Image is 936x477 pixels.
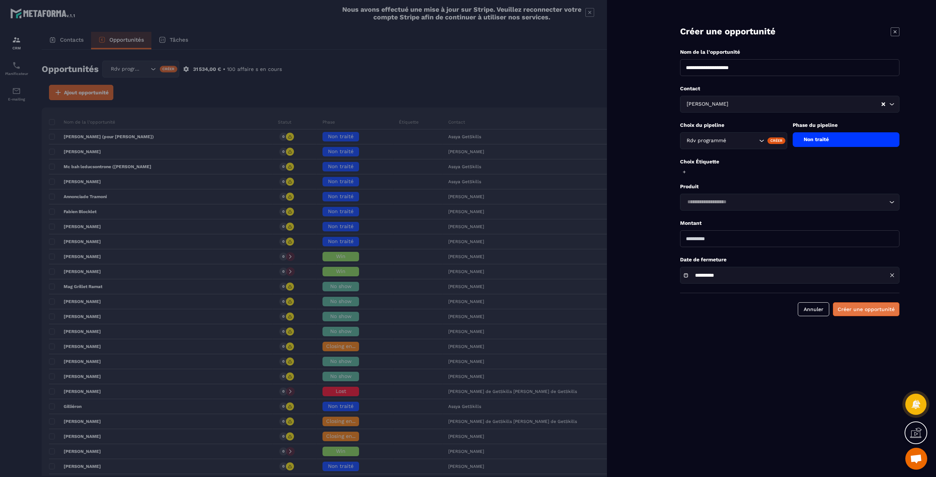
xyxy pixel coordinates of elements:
[905,448,927,470] a: Ouvrir le chat
[685,137,728,145] span: Rdv programmé
[798,302,829,316] button: Annuler
[685,198,887,206] input: Search for option
[680,26,775,38] p: Créer une opportunité
[680,132,787,149] div: Search for option
[680,96,899,113] div: Search for option
[680,183,899,190] p: Produit
[728,137,757,145] input: Search for option
[767,137,785,144] div: Créer
[680,194,899,211] div: Search for option
[680,122,787,129] p: Choix du pipeline
[793,122,900,129] p: Phase du pipeline
[680,220,899,227] p: Montant
[680,256,899,263] p: Date de fermeture
[882,102,885,107] button: Clear Selected
[685,100,730,108] span: [PERSON_NAME]
[730,100,881,108] input: Search for option
[833,302,899,316] button: Créer une opportunité
[680,85,899,92] p: Contact
[680,158,899,165] p: Choix Étiquette
[680,49,899,56] p: Nom de la l'opportunité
